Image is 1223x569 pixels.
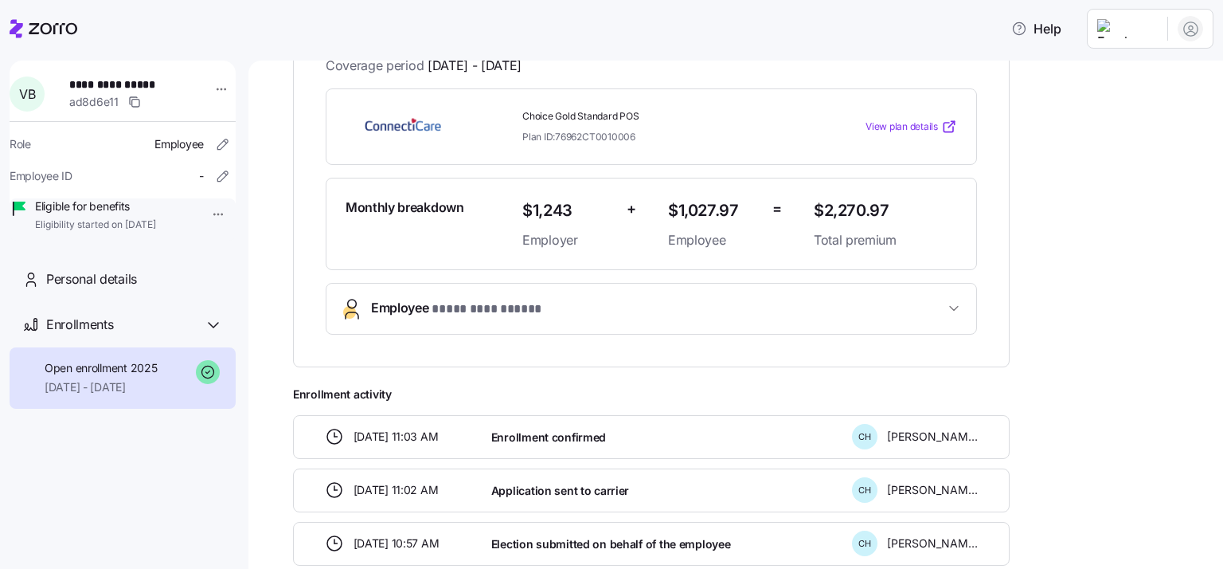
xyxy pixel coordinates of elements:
[1011,19,1061,38] span: Help
[45,379,157,395] span: [DATE] - [DATE]
[154,136,204,152] span: Employee
[354,482,439,498] span: [DATE] 11:02 AM
[887,429,978,445] span: [PERSON_NAME]
[346,108,460,145] img: ConnectiCare
[814,198,957,224] span: $2,270.97
[1097,19,1155,38] img: Employer logo
[354,536,440,551] span: [DATE] 10:57 AM
[10,168,72,184] span: Employee ID
[199,168,204,184] span: -
[858,540,871,548] span: C H
[69,94,119,110] span: ad8d6e11
[522,110,801,124] span: Choice Gold Standard POS
[19,88,35,100] span: V B
[491,430,606,445] span: Enrollment confirmed
[346,198,464,218] span: Monthly breakdown
[887,482,978,498] span: [PERSON_NAME]
[428,56,522,76] span: [DATE] - [DATE]
[668,198,760,224] span: $1,027.97
[491,536,731,552] span: Election submitted on behalf of the employee
[814,230,957,250] span: Total premium
[887,536,978,551] span: [PERSON_NAME]
[293,387,1010,402] span: Enrollment activity
[371,298,551,320] span: Employee
[46,269,137,289] span: Personal details
[45,360,157,376] span: Open enrollment 2025
[46,315,113,335] span: Enrollments
[522,130,635,143] span: Plan ID: 76962CT0010006
[772,198,782,221] span: =
[10,136,31,152] span: Role
[35,198,156,214] span: Eligible for benefits
[858,486,871,495] span: C H
[491,483,629,499] span: Application sent to carrier
[354,429,439,445] span: [DATE] 11:03 AM
[865,119,957,135] a: View plan details
[522,230,614,250] span: Employer
[35,218,156,232] span: Eligibility started on [DATE]
[522,198,614,224] span: $1,243
[668,230,760,250] span: Employee
[998,13,1074,45] button: Help
[326,56,522,76] span: Coverage period
[627,198,636,221] span: +
[858,433,871,441] span: C H
[865,120,938,135] span: View plan details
